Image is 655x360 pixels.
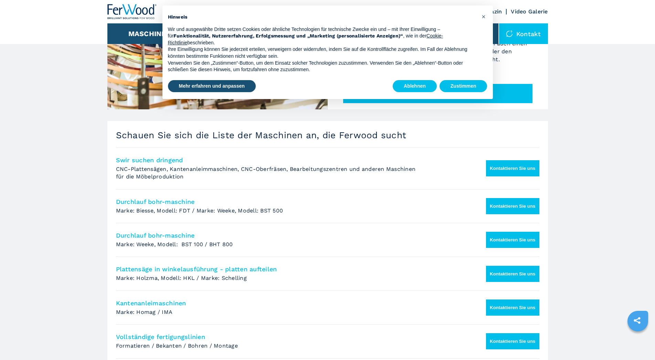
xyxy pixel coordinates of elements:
h4: Durchlauf bohr-maschine [116,198,498,206]
button: Kontaktieren Sie uns [486,266,539,282]
li: Vollständige Fertigungslinien [116,325,539,358]
button: Mehr erfahren und anpassen [168,80,256,92]
img: Ferwood [107,4,157,19]
span: × [482,12,486,21]
button: Maschinen [128,30,171,38]
p: Ihre Einwilligung können Sie jederzeit erteilen, verweigern oder widerrufen, indem Sie auf die Ko... [168,46,476,59]
h4: Swir suchen dringend [116,156,498,164]
h2: Hinweis [168,14,476,21]
button: Kontaktieren Sie uns [486,299,539,316]
button: Kontaktieren Sie uns [486,198,539,214]
p: CNC-Plattensägen, Kantenanleimmaschinen, CNC-Oberfräsen, Bearbeitungszentren und anderen Maschine... [116,165,422,181]
a: sharethis [628,312,646,329]
li: Plattensäge in Winkelausführung - Platten aufteilen [116,257,539,291]
a: Cookie-Richtlinie [168,33,443,45]
strong: Funktionalität, Nutzererfahrung, Erfolgsmessung und „Marketing (personalisierte Anzeigen)“ [173,33,403,39]
button: Ablehnen [393,80,437,92]
img: Kontakt [506,30,513,37]
h4: Plattensäge in winkelausführung - platten aufteilen [116,265,498,273]
button: Kontaktieren Sie uns [486,333,539,349]
p: Verwenden Sie den „Zustimmen“-Button, um dem Einsatz solcher Technologien zuzustimmen. Verwenden ... [168,60,476,73]
button: Kontaktieren Sie uns [486,160,539,176]
li: Kantenanleimaschinen [116,291,539,325]
div: Kontakt [499,23,548,44]
h4: Vollständige fertigungslinien [116,333,498,341]
p: Wir und ausgewählte Dritte setzen Cookies oder ähnliche Technologien für technische Zwecke ein un... [168,26,476,46]
h4: Kantenanleimaschinen [116,299,498,307]
li: Durchlauf Bohr-Maschine [116,223,539,257]
a: Video Galerie [511,8,548,15]
li: SWir suchen dringend [116,148,539,189]
p: Marke: Biesse, Modell: FDT / Marke: Weeke, Modell: BST 500 [116,207,422,215]
h3: Schauen Sie sich die Liste der Maschinen an, die Ferwood sucht [116,130,539,141]
iframe: Chat [626,329,650,355]
button: Zustimmen [440,80,487,92]
button: Schließen Sie diesen Hinweis [478,11,489,22]
button: Kontaktieren Sie uns [486,232,539,248]
li: Durchlauf Bohr-Maschine [116,189,539,223]
p: Marke: Holzma, Modell: HKL / Marke: Schelling [116,274,422,282]
h4: Durchlauf bohr-maschine [116,231,498,239]
p: Formatieren / Bekanten / Bohren / Montage [116,342,422,350]
p: Marke: Homag / IMA [116,308,422,316]
p: Marke: Weeke, Modell: BST 100 / BHT 800 [116,241,422,248]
